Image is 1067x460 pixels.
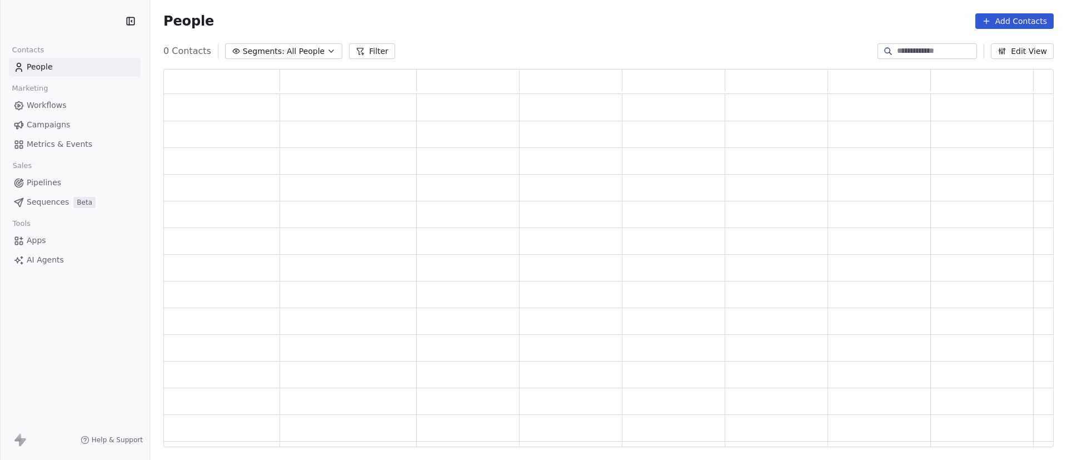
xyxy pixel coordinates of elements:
span: Campaigns [27,119,70,131]
span: Help & Support [92,436,143,444]
a: People [9,58,141,76]
span: Apps [27,235,46,246]
span: Pipelines [27,177,61,189]
a: Workflows [9,96,141,115]
span: Beta [73,197,96,208]
a: Help & Support [81,436,143,444]
a: Metrics & Events [9,135,141,154]
span: Marketing [7,80,53,97]
a: AI Agents [9,251,141,269]
a: Campaigns [9,116,141,134]
span: Tools [8,215,35,232]
span: 0 Contacts [163,44,211,58]
span: Segments: [243,46,285,57]
a: Apps [9,231,141,250]
button: Add Contacts [975,13,1054,29]
button: Edit View [991,43,1054,59]
a: SequencesBeta [9,193,141,211]
span: Workflows [27,100,67,111]
span: Sales [8,157,37,174]
span: AI Agents [27,254,64,266]
span: Metrics & Events [27,139,92,150]
span: All People [287,46,325,57]
span: People [163,13,214,29]
span: Sequences [27,196,69,208]
span: People [27,61,53,73]
span: Contacts [7,42,49,58]
button: Filter [349,43,395,59]
a: Pipelines [9,174,141,192]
